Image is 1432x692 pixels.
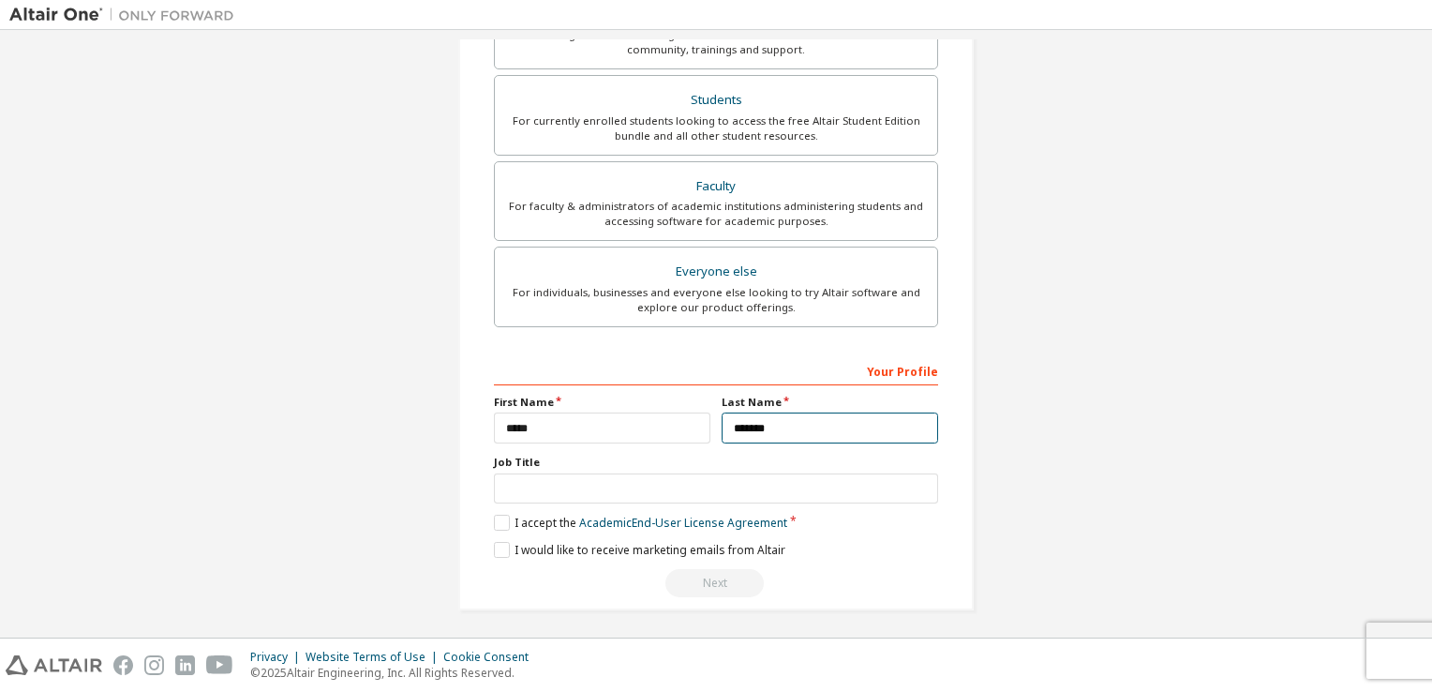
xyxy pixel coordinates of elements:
[494,542,785,558] label: I would like to receive marketing emails from Altair
[144,655,164,675] img: instagram.svg
[506,199,926,229] div: For faculty & administrators of academic institutions administering students and accessing softwa...
[494,355,938,385] div: Your Profile
[579,515,787,531] a: Academic End-User License Agreement
[722,395,938,410] label: Last Name
[506,173,926,200] div: Faculty
[494,569,938,597] div: Read and acccept EULA to continue
[443,650,540,665] div: Cookie Consent
[113,655,133,675] img: facebook.svg
[506,285,926,315] div: For individuals, businesses and everyone else looking to try Altair software and explore our prod...
[6,655,102,675] img: altair_logo.svg
[250,650,306,665] div: Privacy
[506,87,926,113] div: Students
[506,259,926,285] div: Everyone else
[306,650,443,665] div: Website Terms of Use
[506,113,926,143] div: For currently enrolled students looking to access the free Altair Student Edition bundle and all ...
[175,655,195,675] img: linkedin.svg
[206,655,233,675] img: youtube.svg
[9,6,244,24] img: Altair One
[494,515,787,531] label: I accept the
[494,395,710,410] label: First Name
[494,455,938,470] label: Job Title
[250,665,540,681] p: © 2025 Altair Engineering, Inc. All Rights Reserved.
[506,27,926,57] div: For existing customers looking to access software downloads, HPC resources, community, trainings ...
